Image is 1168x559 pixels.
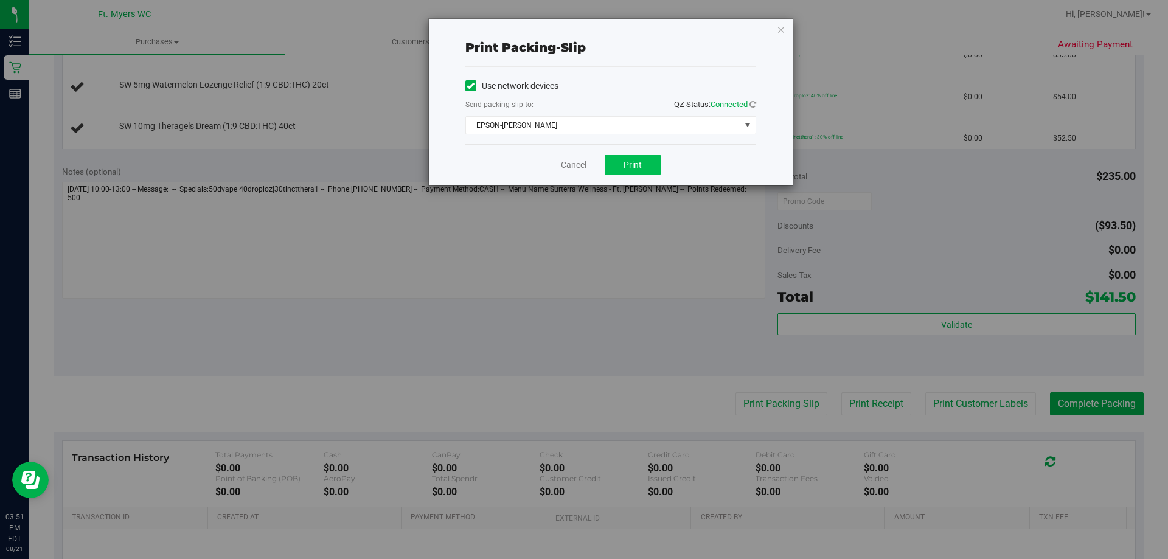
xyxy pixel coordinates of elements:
label: Use network devices [465,80,558,92]
span: Connected [711,100,748,109]
iframe: Resource center [12,462,49,498]
span: Print packing-slip [465,40,586,55]
span: EPSON-[PERSON_NAME] [466,117,740,134]
span: Print [624,160,642,170]
span: QZ Status: [674,100,756,109]
span: select [740,117,755,134]
a: Cancel [561,159,586,172]
button: Print [605,155,661,175]
label: Send packing-slip to: [465,99,534,110]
